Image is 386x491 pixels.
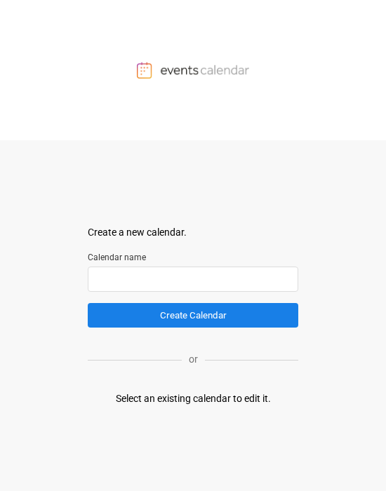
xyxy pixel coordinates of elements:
button: Create Calendar [88,303,298,328]
div: Select an existing calendar to edit it. [116,391,271,406]
div: Create a new calendar. [88,225,298,240]
p: or [182,352,205,367]
label: Calendar name [88,251,298,264]
img: Events Calendar [137,62,249,79]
